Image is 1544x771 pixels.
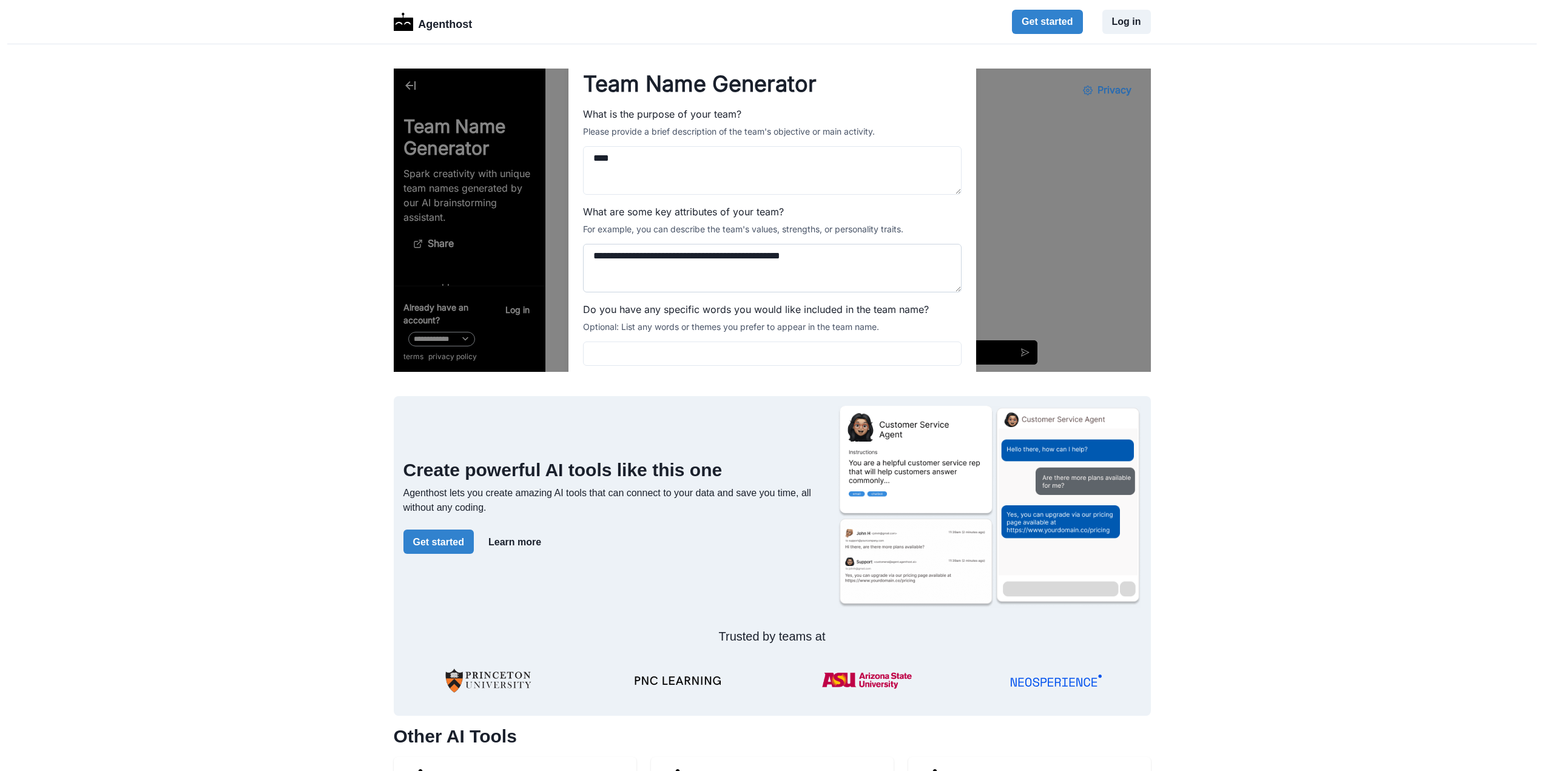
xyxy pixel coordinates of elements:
img: NSP_Logo_Blue.svg [1011,675,1102,687]
img: ASU-Logo.png [821,655,912,706]
img: PNC-LEARNING-Logo-v2.1.webp [632,676,723,686]
p: Trusted by teams at [403,627,1141,645]
a: LogoAgenthost [394,12,473,33]
p: Agenthost [418,12,472,33]
button: Log in [1102,10,1151,34]
button: Get started [403,530,474,554]
img: Agenthost.ai [838,406,1141,608]
p: Agenthost lets you create amazing AI tools that can connect to your data and save you time, all w... [403,486,828,515]
button: Learn more [479,530,551,554]
h2: Create powerful AI tools like this one [403,459,828,481]
img: Logo [394,13,414,31]
button: Get started [1012,10,1082,34]
h2: Other AI Tools [394,726,1151,747]
iframe: Team Name Generator [394,69,1151,372]
img: University-of-Princeton-Logo.png [443,655,534,706]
